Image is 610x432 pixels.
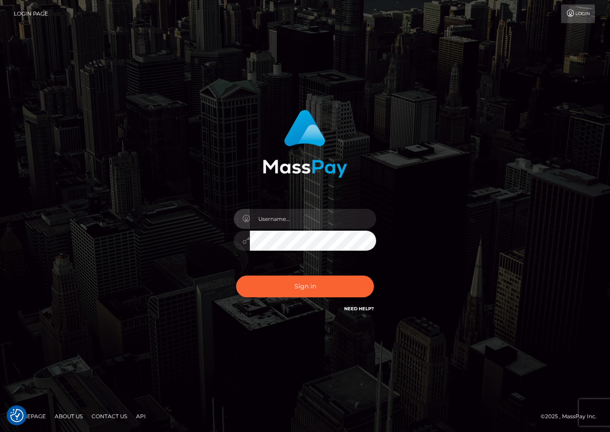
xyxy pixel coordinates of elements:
a: About Us [51,409,86,423]
a: Login [561,4,595,23]
button: Consent Preferences [10,409,24,422]
a: Need Help? [344,306,374,312]
img: MassPay Login [263,110,347,178]
img: Revisit consent button [10,409,24,422]
button: Sign in [236,276,374,297]
a: Homepage [10,409,49,423]
div: © 2025 , MassPay Inc. [541,412,603,421]
a: Login Page [14,4,48,23]
input: Username... [250,209,376,229]
a: API [132,409,149,423]
a: Contact Us [88,409,131,423]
